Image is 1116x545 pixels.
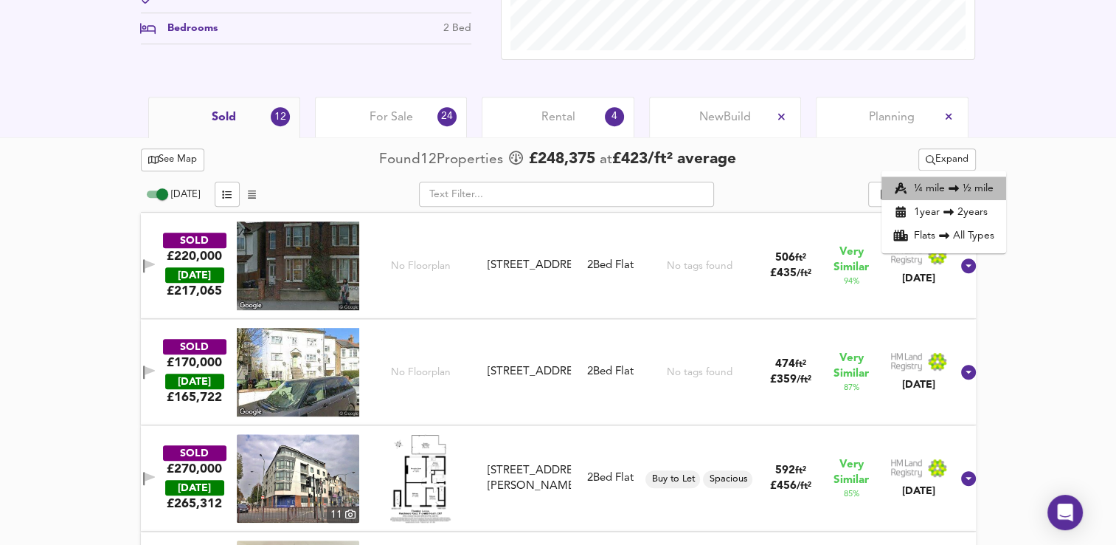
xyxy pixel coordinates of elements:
div: [DATE] [890,484,948,498]
div: SOLD£170,000 [DATE]£165,722No Floorplan[STREET_ADDRESS]2Bed FlatNo tags found474ft²£359/ft²Very S... [141,319,976,425]
div: Spacious [703,470,752,488]
div: 2 Bed [443,21,471,36]
img: streetview [237,328,359,417]
img: property thumbnail [237,434,359,523]
div: [DATE] [165,267,224,283]
span: New Build [699,109,751,126]
span: Sold [212,109,236,126]
span: Spacious [703,473,752,486]
div: £270,000 [167,461,222,477]
li: 1 year 2 years [881,200,1006,224]
div: [DATE] [165,480,224,496]
span: £ 265,312 [167,496,222,512]
span: £ 423 / ft² average [612,151,736,167]
div: 11 [327,507,359,523]
div: £170,000 [167,354,222,371]
span: Very Similar [833,244,869,275]
span: 474 [775,359,795,370]
span: ft² [795,253,806,263]
span: £ 248,375 [529,148,595,171]
span: No Floorplan [391,259,451,273]
span: £ 435 [770,268,811,279]
span: ft² [795,466,806,476]
div: SOLD [163,233,226,248]
span: Rental [541,109,575,126]
div: [STREET_ADDRESS][PERSON_NAME] [488,463,571,495]
span: Expand [926,151,968,168]
div: No tags found [666,259,732,273]
span: [DATE] [171,190,200,199]
div: [STREET_ADDRESS] [488,364,571,380]
span: / ft² [797,481,811,491]
img: Land Registry [890,352,948,371]
li: ¼ mile ½ mile [881,176,1006,200]
span: £ 217,065 [167,283,222,299]
div: SOLD£220,000 [DATE]£217,065No Floorplan[STREET_ADDRESS]2Bed FlatNo tags found506ft²£435/ft²Very S... [141,213,976,319]
img: Floorplan [390,434,451,523]
div: Bedrooms [156,21,218,36]
span: 87 % [843,382,859,394]
div: split button [868,182,904,207]
svg: Show Details [960,470,977,487]
span: For Sale [370,109,413,126]
span: at [600,153,612,167]
button: Expand [918,148,976,171]
div: Flat 2, 11 Bulganak Road, CR7 8JA [482,258,577,273]
span: £ 456 [770,481,811,492]
span: See Map [148,151,198,168]
div: Found 12 Propert ies [379,150,507,170]
span: ft² [795,360,806,369]
span: 85 % [843,488,859,500]
div: 24 [437,107,457,126]
span: / ft² [797,375,811,385]
span: / ft² [797,269,811,278]
span: 94 % [843,275,859,287]
div: 2 Bed Flat [586,258,633,273]
svg: Show Details [960,257,977,275]
div: 12 [271,107,290,126]
span: 592 [775,465,795,476]
img: Land Registry [890,459,948,478]
div: [DATE] [890,377,948,392]
div: Flat 4, Thornton Lodge, Parchmore Road, CR7 8LU [482,463,577,495]
div: SOLD [163,445,226,461]
div: [STREET_ADDRESS] [488,258,571,273]
span: 506 [775,253,795,264]
span: £ 359 [770,374,811,385]
span: Buy to Let [645,473,700,486]
div: SOLD [163,339,226,354]
input: Text Filter... [419,182,714,207]
a: property thumbnail 11 [237,434,359,523]
span: Very Similar [833,457,869,488]
div: SOLD£270,000 [DATE]£265,312property thumbnail 11 Floorplan[STREET_ADDRESS][PERSON_NAME]2Bed FlatB... [141,425,976,532]
div: [DATE] [890,271,948,286]
div: 2 Bed Flat [586,470,633,486]
div: [DATE] [165,374,224,389]
div: Flat 7, 31 Woodville Road, CR7 8LH [482,364,577,380]
span: £ 165,722 [167,389,222,405]
span: Very Similar [833,351,869,382]
div: £220,000 [167,248,222,264]
img: Land Registry [890,246,948,265]
span: No Floorplan [391,366,451,380]
div: 4 [602,104,627,129]
button: See Map [141,148,205,171]
div: No tags found [666,366,732,380]
img: streetview [237,222,359,310]
li: Flats All Types [881,224,1006,247]
div: 2 Bed Flat [586,364,633,380]
div: Buy to Let [645,470,700,488]
div: Open Intercom Messenger [1047,495,1083,530]
svg: Show Details [960,363,977,381]
span: Planning [869,109,915,126]
div: split button [918,148,976,171]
